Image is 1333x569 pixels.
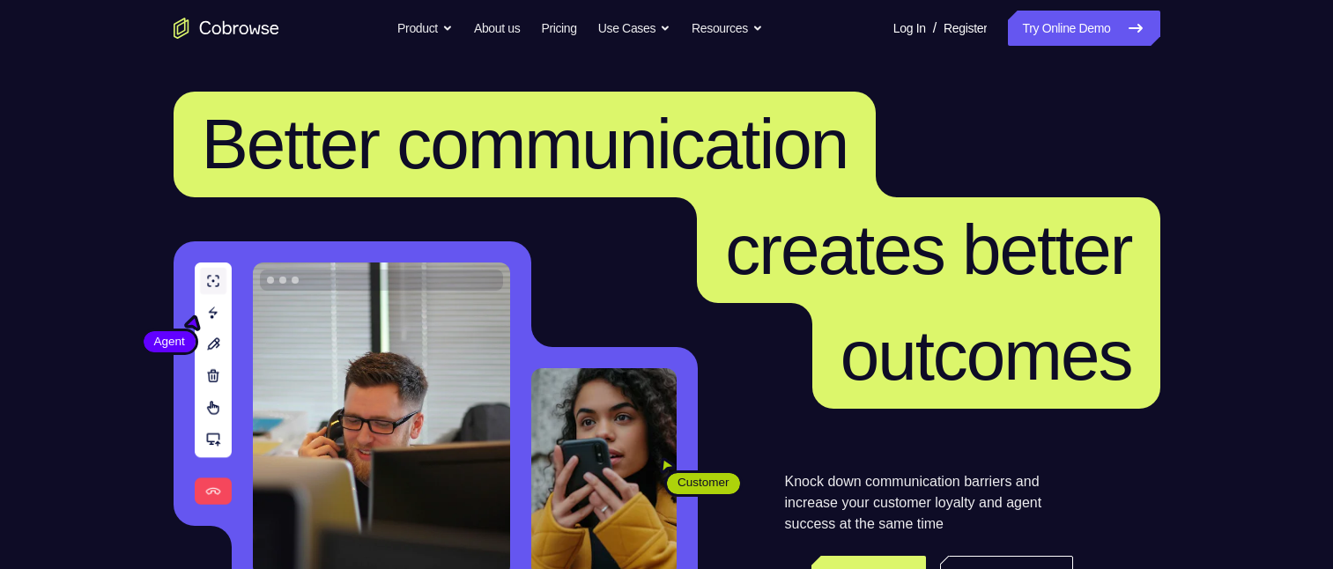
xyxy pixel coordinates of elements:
button: Product [397,11,453,46]
a: Go to the home page [174,18,279,39]
a: About us [474,11,520,46]
a: Pricing [541,11,576,46]
span: creates better [725,211,1131,289]
a: Log In [893,11,926,46]
span: Better communication [202,105,848,183]
span: outcomes [841,316,1132,395]
a: Try Online Demo [1008,11,1159,46]
a: Register [944,11,987,46]
button: Use Cases [598,11,670,46]
span: / [933,18,937,39]
button: Resources [692,11,763,46]
p: Knock down communication barriers and increase your customer loyalty and agent success at the sam... [785,471,1073,535]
